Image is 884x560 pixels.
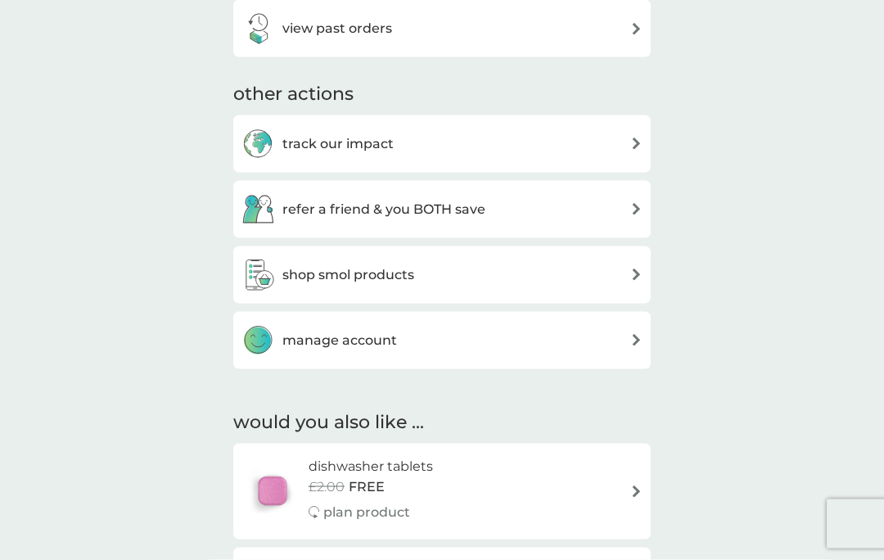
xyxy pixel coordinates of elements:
[241,463,304,520] img: dishwasher tablets
[282,199,485,220] h3: refer a friend & you BOTH save
[630,203,643,215] img: arrow right
[309,476,345,498] span: £2.00
[309,456,433,477] h6: dishwasher tablets
[323,502,410,523] p: plan product
[630,269,643,281] img: arrow right
[630,334,643,346] img: arrow right
[282,133,394,155] h3: track our impact
[349,476,385,498] span: FREE
[282,18,392,39] h3: view past orders
[233,410,651,436] h2: would you also like ...
[282,330,397,351] h3: manage account
[630,138,643,150] img: arrow right
[630,23,643,35] img: arrow right
[282,264,414,286] h3: shop smol products
[233,82,354,107] h3: other actions
[630,485,643,498] img: arrow right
